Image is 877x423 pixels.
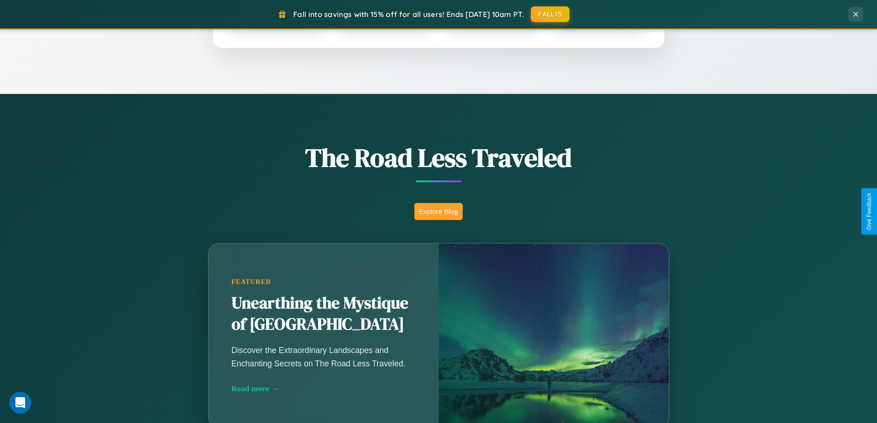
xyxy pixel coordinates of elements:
h1: The Road Less Traveled [163,140,715,175]
p: Discover the Extraordinary Landscapes and Enchanting Secrets on The Road Less Traveled. [232,344,416,370]
h2: Unearthing the Mystique of [GEOGRAPHIC_DATA] [232,293,416,335]
button: Explore Blog [414,203,463,220]
div: Featured [232,278,416,286]
div: Read more → [232,384,416,394]
div: Give Feedback [866,193,872,230]
iframe: Intercom live chat [9,392,31,414]
span: Fall into savings with 15% off for all users! Ends [DATE] 10am PT. [293,10,524,19]
button: FALL15 [531,6,569,22]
